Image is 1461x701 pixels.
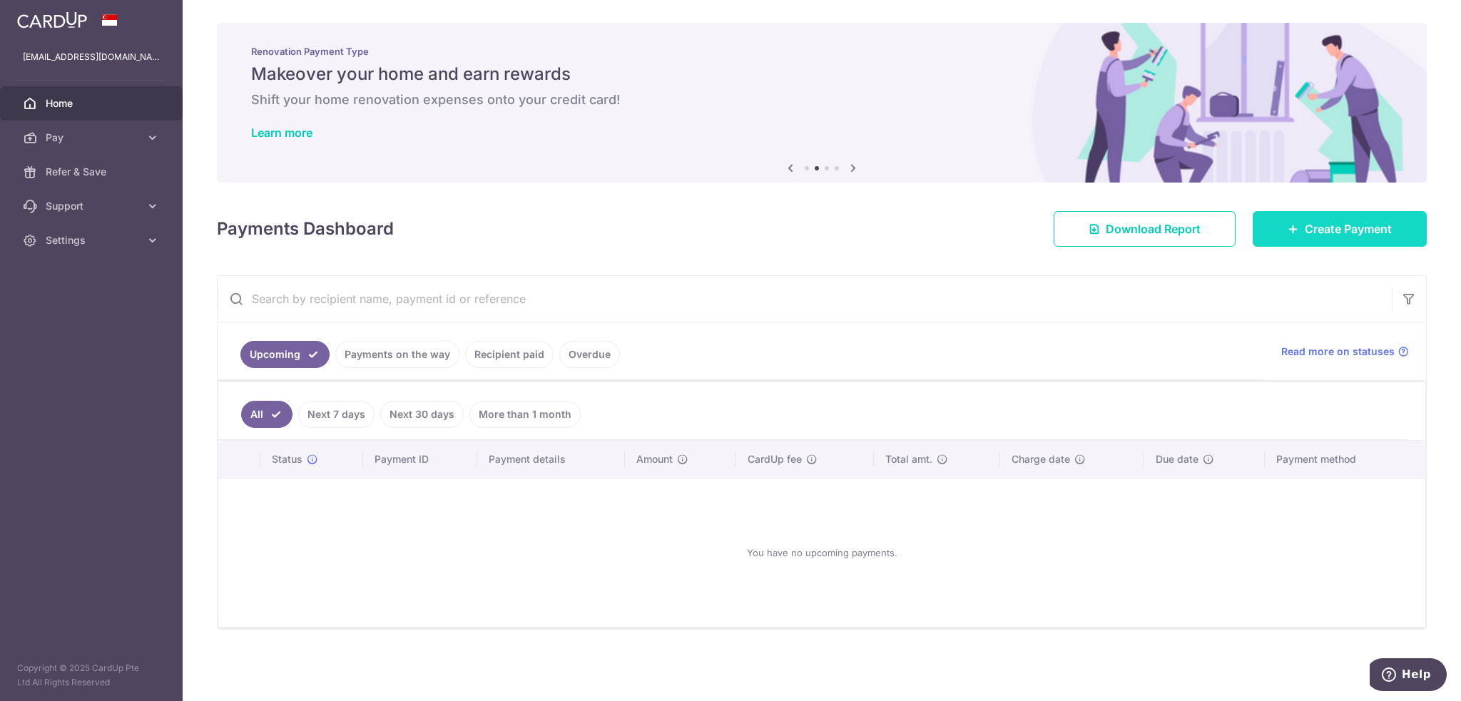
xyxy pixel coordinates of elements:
span: Download Report [1106,220,1201,237]
a: Create Payment [1253,211,1427,247]
a: More than 1 month [469,401,581,428]
p: Renovation Payment Type [251,46,1393,57]
th: Payment ID [363,441,477,478]
th: Payment method [1265,441,1425,478]
div: You have no upcoming payments. [235,490,1408,615]
span: Amount [636,452,673,466]
input: Search by recipient name, payment id or reference [218,276,1392,322]
span: Home [46,96,140,111]
span: CardUp fee [748,452,802,466]
a: Overdue [559,341,620,368]
span: Total amt. [885,452,932,466]
p: [EMAIL_ADDRESS][DOMAIN_NAME] [23,50,160,64]
h6: Shift your home renovation expenses onto your credit card! [251,91,1393,108]
a: Upcoming [240,341,330,368]
iframe: Opens a widget where you can find more information [1370,658,1447,694]
a: Read more on statuses [1281,344,1409,359]
a: Download Report [1054,211,1236,247]
span: Refer & Save [46,165,140,179]
span: Status [272,452,302,466]
img: Renovation banner [217,23,1427,183]
a: Next 7 days [298,401,375,428]
span: Settings [46,233,140,247]
span: Create Payment [1305,220,1392,237]
img: CardUp [17,11,87,29]
a: Payments on the way [335,341,459,368]
span: Pay [46,131,140,145]
th: Payment details [477,441,625,478]
span: Read more on statuses [1281,344,1395,359]
span: Due date [1156,452,1198,466]
span: Charge date [1012,452,1070,466]
a: Learn more [251,126,312,140]
h4: Payments Dashboard [217,216,394,242]
a: Next 30 days [380,401,464,428]
span: Support [46,199,140,213]
a: Recipient paid [465,341,554,368]
a: All [241,401,292,428]
h5: Makeover your home and earn rewards [251,63,1393,86]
